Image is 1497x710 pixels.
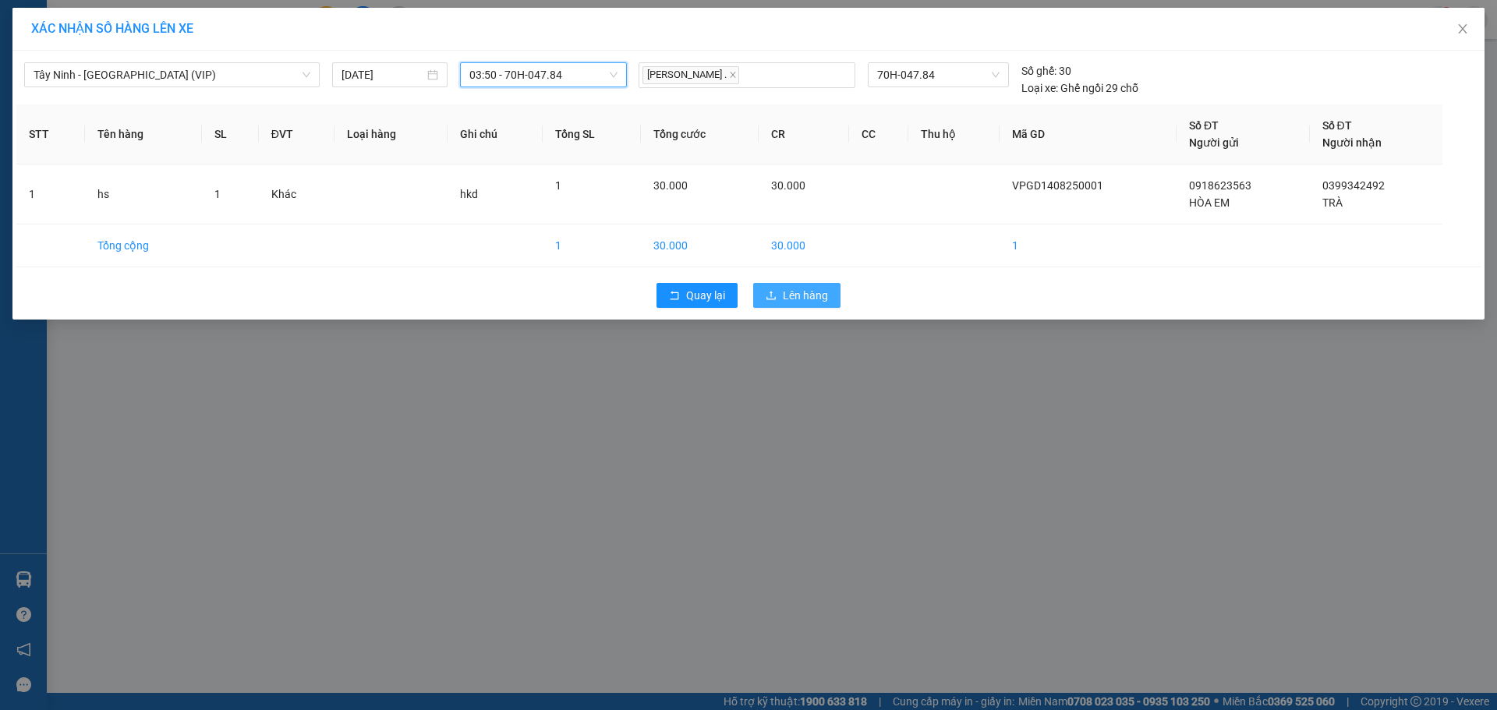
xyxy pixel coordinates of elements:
[771,179,805,192] span: 30.000
[877,63,999,87] span: 70H-047.84
[543,224,641,267] td: 1
[1021,62,1071,79] div: 30
[653,179,688,192] span: 30.000
[85,224,201,267] td: Tổng cộng
[342,66,424,83] input: 14/08/2025
[1012,179,1103,192] span: VPGD1408250001
[543,104,641,164] th: Tổng SL
[16,164,85,224] td: 1
[656,283,738,308] button: rollbackQuay lại
[214,188,221,200] span: 1
[1322,179,1385,192] span: 0399342492
[1189,179,1251,192] span: 0918623563
[1000,224,1177,267] td: 1
[555,179,561,192] span: 1
[19,19,97,97] img: logo.jpg
[753,283,841,308] button: uploadLên hàng
[686,287,725,304] span: Quay lại
[1441,8,1485,51] button: Close
[85,104,201,164] th: Tên hàng
[1456,23,1469,35] span: close
[334,104,448,164] th: Loại hàng
[641,104,759,164] th: Tổng cước
[146,38,652,58] li: [STREET_ADDRESS][PERSON_NAME]. [GEOGRAPHIC_DATA], Tỉnh [GEOGRAPHIC_DATA]
[31,21,193,36] span: XÁC NHẬN SỐ HÀNG LÊN XE
[16,104,85,164] th: STT
[1189,119,1219,132] span: Số ĐT
[766,290,777,302] span: upload
[448,104,543,164] th: Ghi chú
[146,58,652,77] li: Hotline: 1900 8153
[729,71,737,79] span: close
[1322,119,1352,132] span: Số ĐT
[202,104,259,164] th: SL
[641,224,759,267] td: 30.000
[759,224,849,267] td: 30.000
[469,63,618,87] span: 03:50 - 70H-047.84
[1322,196,1343,209] span: TRÀ
[460,188,478,200] span: hkd
[1021,62,1056,79] span: Số ghế:
[759,104,849,164] th: CR
[783,287,828,304] span: Lên hàng
[1189,136,1239,149] span: Người gửi
[669,290,680,302] span: rollback
[1322,136,1382,149] span: Người nhận
[642,66,739,84] span: [PERSON_NAME] .
[1021,79,1058,97] span: Loại xe:
[85,164,201,224] td: hs
[1021,79,1138,97] div: Ghế ngồi 29 chỗ
[908,104,1000,164] th: Thu hộ
[1189,196,1230,209] span: HÒA EM
[849,104,908,164] th: CC
[34,63,310,87] span: Tây Ninh - Sài Gòn (VIP)
[1000,104,1177,164] th: Mã GD
[19,113,175,139] b: GỬI : PV Gò Dầu
[259,104,334,164] th: ĐVT
[259,164,334,224] td: Khác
